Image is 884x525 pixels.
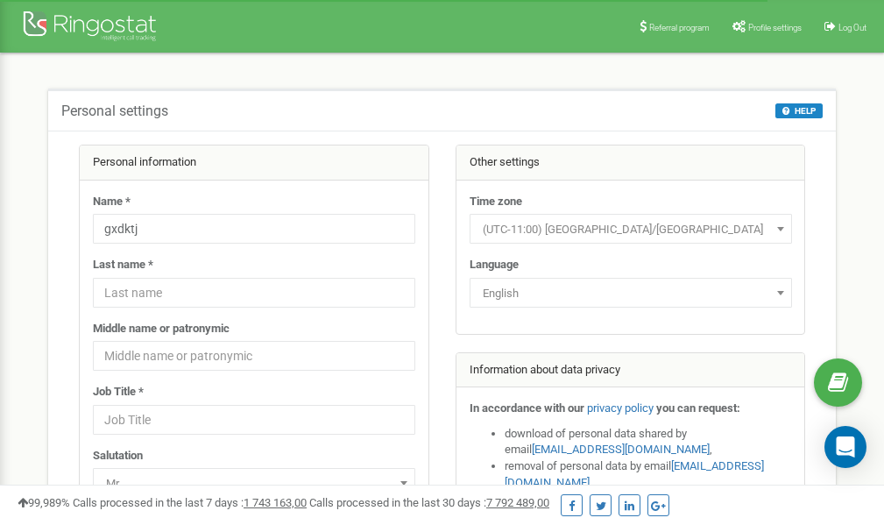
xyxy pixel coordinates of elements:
li: download of personal data shared by email , [505,426,792,458]
button: HELP [775,103,823,118]
strong: In accordance with our [470,401,584,415]
label: Job Title * [93,384,144,401]
div: Open Intercom Messenger [824,426,866,468]
span: English [476,281,786,306]
input: Last name [93,278,415,308]
a: privacy policy [587,401,654,415]
span: Mr. [93,468,415,498]
span: 99,989% [18,496,70,509]
span: Calls processed in the last 30 days : [309,496,549,509]
div: Other settings [456,145,805,181]
span: Calls processed in the last 7 days : [73,496,307,509]
span: (UTC-11:00) Pacific/Midway [470,214,792,244]
u: 7 792 489,00 [486,496,549,509]
label: Last name * [93,257,153,273]
input: Middle name or patronymic [93,341,415,371]
input: Job Title [93,405,415,435]
strong: you can request: [656,401,740,415]
h5: Personal settings [61,103,168,119]
span: Profile settings [748,23,802,32]
label: Language [470,257,519,273]
span: Mr. [99,472,409,496]
div: Information about data privacy [456,353,805,388]
label: Middle name or patronymic [93,321,230,337]
span: English [470,278,792,308]
label: Time zone [470,194,522,210]
span: (UTC-11:00) Pacific/Midway [476,217,786,242]
input: Name [93,214,415,244]
div: Personal information [80,145,428,181]
label: Salutation [93,448,143,465]
span: Log Out [838,23,866,32]
li: removal of personal data by email , [505,458,792,491]
label: Name * [93,194,131,210]
a: [EMAIL_ADDRESS][DOMAIN_NAME] [532,443,710,456]
span: Referral program [649,23,710,32]
u: 1 743 163,00 [244,496,307,509]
